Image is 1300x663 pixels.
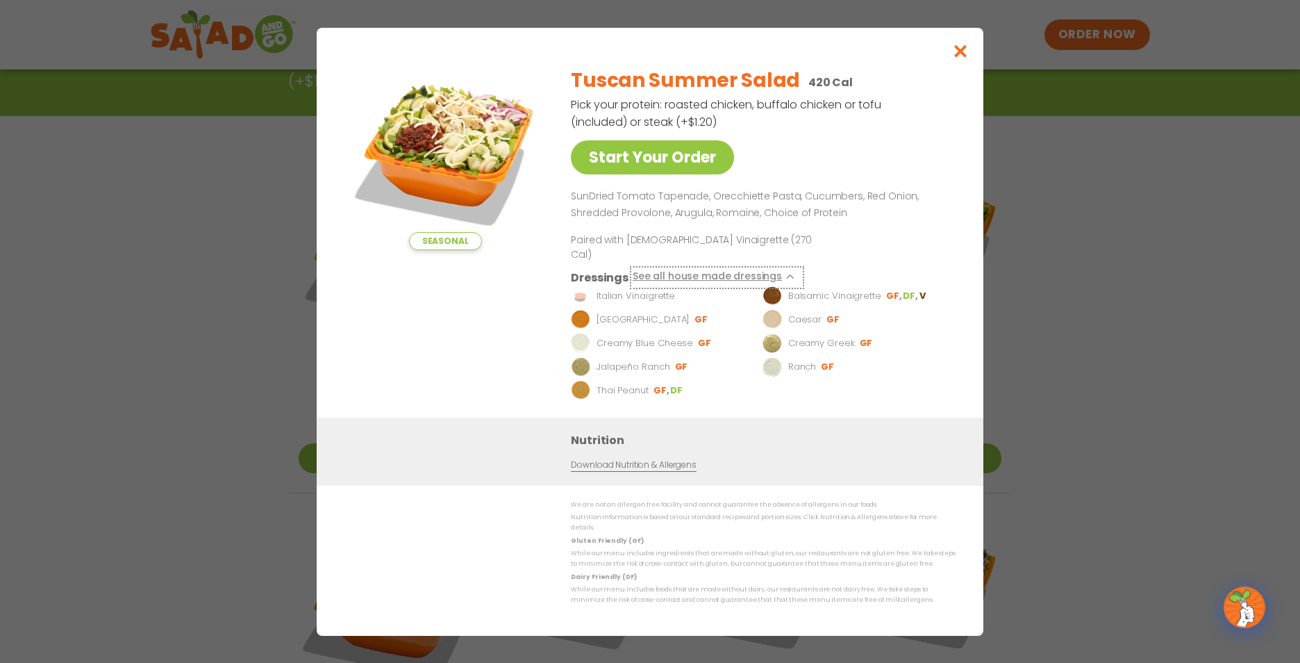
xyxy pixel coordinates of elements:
h3: Dressings [571,268,628,286]
img: Dressing preview image for Balsamic Vinaigrette [762,286,782,305]
li: GF [860,336,874,349]
li: GF [821,360,835,373]
p: Creamy Greek [788,336,855,350]
p: Ranch [788,359,817,373]
li: GF [698,336,712,349]
p: Italian Vinaigrette [597,288,675,302]
img: Dressing preview image for Ranch [762,357,782,376]
p: Caesar [788,312,822,326]
img: Dressing preview image for Caesar [762,309,782,329]
li: DF [903,289,919,302]
p: SunDried Tomato Tapenade, Orecchiette Pasta, Cucumbers, Red Onion, Shredded Provolone, Arugula, R... [571,188,950,222]
img: Dressing preview image for Thai Peanut [571,380,590,400]
p: Paired with [DEMOGRAPHIC_DATA] Vinaigrette (270 Cal) [571,232,828,261]
p: 420 Cal [808,74,853,91]
p: Thai Peanut [597,383,649,397]
button: See all house made dressings [633,268,801,286]
li: GF [886,289,903,302]
strong: Gluten Friendly (GF) [571,536,643,544]
p: Pick your protein: roasted chicken, buffalo chicken or tofu (included) or steak (+$1.20) [571,96,883,131]
p: Balsamic Vinaigrette [788,288,881,302]
img: Dressing preview image for Creamy Blue Cheese [571,333,590,352]
p: [GEOGRAPHIC_DATA] [597,312,690,326]
button: Close modal [938,28,983,74]
img: Dressing preview image for Jalapeño Ranch [571,357,590,376]
img: Featured product photo for Tuscan Summer Salad [348,56,542,250]
li: GF [694,313,709,325]
img: Dressing preview image for Creamy Greek [762,333,782,352]
li: GF [675,360,690,373]
li: DF [670,384,684,396]
p: Jalapeño Ranch [597,359,670,373]
li: V [919,289,927,302]
h2: Tuscan Summer Salad [571,66,800,95]
img: Dressing preview image for Italian Vinaigrette [571,286,590,305]
p: While our menu includes ingredients that are made without gluten, our restaurants are not gluten ... [571,548,956,570]
span: Seasonal [409,232,482,250]
p: Nutrition information is based on our standard recipes and portion sizes. Click Nutrition & Aller... [571,512,956,534]
img: Dressing preview image for BBQ Ranch [571,309,590,329]
h3: Nutrition [571,431,962,448]
strong: Dairy Friendly (DF) [571,572,636,580]
p: While our menu includes foods that are made without dairy, our restaurants are not dairy free. We... [571,584,956,606]
li: GF [653,384,670,396]
a: Start Your Order [571,140,734,174]
p: Creamy Blue Cheese [597,336,693,350]
li: GF [826,313,841,325]
a: Download Nutrition & Allergens [571,458,696,471]
p: We are not an allergen free facility and cannot guarantee the absence of allergens in our foods. [571,500,956,510]
img: wpChatIcon [1225,588,1264,627]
